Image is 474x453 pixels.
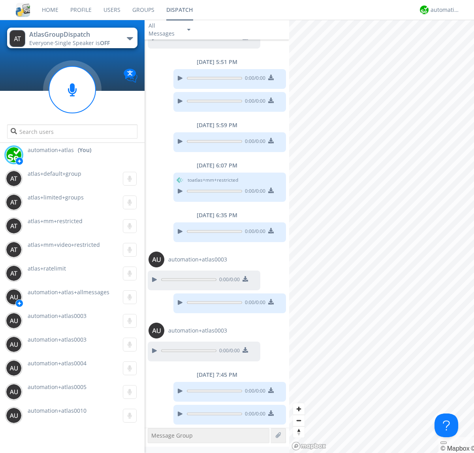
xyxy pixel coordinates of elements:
div: [DATE] 6:07 PM [145,162,289,169]
img: 373638.png [149,252,164,267]
div: [DATE] 7:45 PM [145,371,289,379]
img: download media button [268,410,274,416]
a: Mapbox logo [292,442,326,451]
span: 0:00 / 0:00 [242,228,265,237]
span: 0:00 / 0:00 [242,98,265,106]
img: 373638.png [6,384,22,400]
span: 0:00 / 0:00 [242,188,265,196]
img: download media button [268,299,274,305]
button: Zoom in [293,403,305,415]
input: Search users [7,124,137,139]
button: Zoom out [293,415,305,426]
span: 0:00 / 0:00 [242,299,265,308]
span: 0:00 / 0:00 [242,75,265,83]
img: 373638.png [6,242,22,258]
div: automation+atlas [431,6,460,14]
div: All Messages [149,22,180,38]
a: Mapbox [440,445,469,452]
img: download media button [268,387,274,393]
span: atlas+mm+video+restricted [28,241,100,248]
img: download media button [268,228,274,233]
span: automation+atlas0003 [28,312,87,320]
button: Reset bearing to north [293,426,305,438]
span: 0:00 / 0:00 [242,138,265,147]
span: automation+atlas+allmessages [28,288,109,296]
img: download media button [268,188,274,193]
span: 0:00 / 0:00 [216,276,240,285]
div: [DATE] 5:51 PM [145,58,289,66]
span: OFF [100,39,110,47]
span: to atlas+mm+restricted [188,177,238,184]
img: 373638.png [6,313,22,329]
img: 373638.png [6,194,22,210]
img: cddb5a64eb264b2086981ab96f4c1ba7 [16,3,30,17]
span: Reset bearing to north [293,427,305,438]
span: atlas+mm+restricted [28,217,83,225]
div: Everyone · [29,39,118,47]
iframe: Toggle Customer Support [434,414,458,437]
button: Toggle attribution [440,442,447,444]
img: download media button [243,347,248,353]
img: 373638.png [6,289,22,305]
span: atlas+default+group [28,170,81,177]
span: automation+atlas0005 [28,383,87,391]
img: 373638.png [149,323,164,338]
img: 373638.png [9,30,25,47]
img: 373638.png [6,218,22,234]
img: d2d01cd9b4174d08988066c6d424eccd [6,147,22,163]
div: AtlasGroupDispatch [29,30,118,39]
span: automation+atlas0003 [168,256,227,263]
img: 373638.png [6,360,22,376]
div: (You) [78,146,91,154]
span: atlas+limited+groups [28,194,84,201]
span: atlas+ratelimit [28,265,66,272]
img: Translation enabled [124,69,137,83]
span: automation+atlas0003 [168,327,227,335]
img: 373638.png [6,336,22,352]
img: caret-down-sm.svg [187,29,190,31]
span: 0:00 / 0:00 [216,347,240,356]
img: d2d01cd9b4174d08988066c6d424eccd [420,6,429,14]
img: 373638.png [6,408,22,423]
img: 373638.png [6,171,22,186]
img: download media button [243,276,248,282]
span: 0:00 / 0:00 [242,410,265,419]
span: automation+atlas [28,146,74,154]
span: 0:00 / 0:00 [242,387,265,396]
img: download media button [268,75,274,80]
div: [DATE] 6:35 PM [145,211,289,219]
span: automation+atlas0010 [28,407,87,414]
img: 373638.png [6,265,22,281]
button: AtlasGroupDispatchEveryone·Single Speaker isOFF [7,28,137,48]
img: download media button [268,98,274,103]
img: download media button [268,138,274,143]
span: Single Speaker is [55,39,110,47]
span: automation+atlas0003 [28,336,87,343]
div: [DATE] 5:59 PM [145,121,289,129]
span: automation+atlas0004 [28,359,87,367]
